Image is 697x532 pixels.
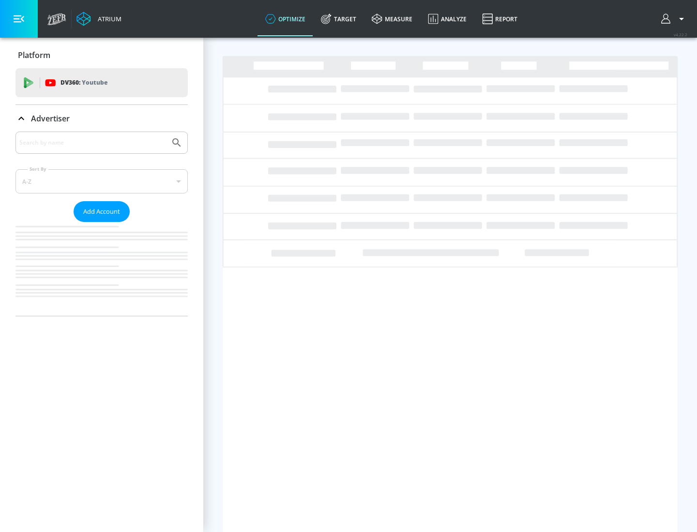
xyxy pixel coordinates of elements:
a: Atrium [76,12,121,26]
div: Advertiser [15,105,188,132]
label: Sort By [28,166,48,172]
input: Search by name [19,136,166,149]
p: Platform [18,50,50,60]
a: Report [474,1,525,36]
p: Advertiser [31,113,70,124]
span: Add Account [83,206,120,217]
div: Atrium [94,15,121,23]
a: Target [313,1,364,36]
nav: list of Advertiser [15,222,188,316]
div: Advertiser [15,132,188,316]
a: optimize [258,1,313,36]
span: v 4.22.2 [674,32,687,37]
div: A-Z [15,169,188,193]
p: Youtube [82,77,107,88]
button: Add Account [74,201,130,222]
div: DV360: Youtube [15,68,188,97]
a: measure [364,1,420,36]
div: Platform [15,42,188,69]
a: Analyze [420,1,474,36]
p: DV360: [61,77,107,88]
